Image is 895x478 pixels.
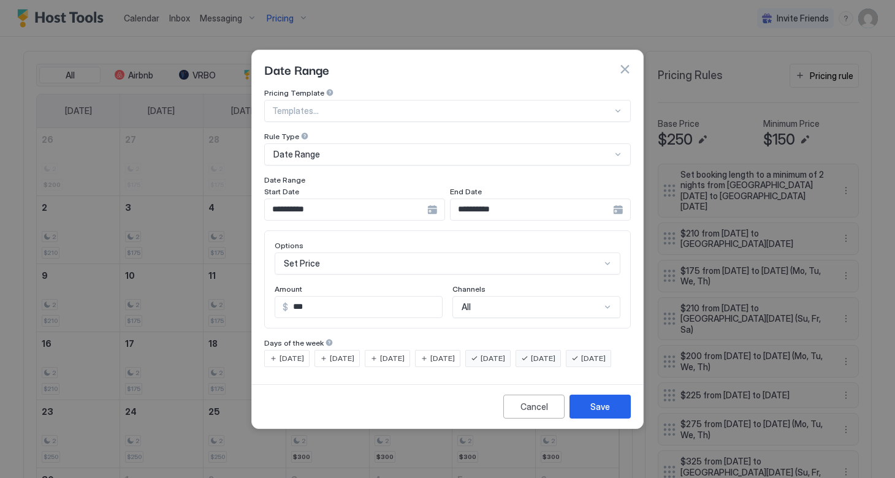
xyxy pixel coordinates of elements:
[451,199,613,220] input: Input Field
[264,60,329,78] span: Date Range
[280,353,304,364] span: [DATE]
[288,297,442,317] input: Input Field
[264,338,324,347] span: Days of the week
[264,132,299,141] span: Rule Type
[503,395,565,419] button: Cancel
[569,395,631,419] button: Save
[264,187,299,196] span: Start Date
[283,302,288,313] span: $
[531,353,555,364] span: [DATE]
[264,175,305,184] span: Date Range
[275,284,302,294] span: Amount
[520,400,548,413] div: Cancel
[452,284,486,294] span: Channels
[450,187,482,196] span: End Date
[12,436,42,466] iframe: Intercom live chat
[284,258,320,269] span: Set Price
[275,241,303,250] span: Options
[265,199,427,220] input: Input Field
[581,353,606,364] span: [DATE]
[380,353,405,364] span: [DATE]
[264,88,324,97] span: Pricing Template
[273,149,320,160] span: Date Range
[430,353,455,364] span: [DATE]
[330,353,354,364] span: [DATE]
[590,400,610,413] div: Save
[462,302,471,313] span: All
[481,353,505,364] span: [DATE]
